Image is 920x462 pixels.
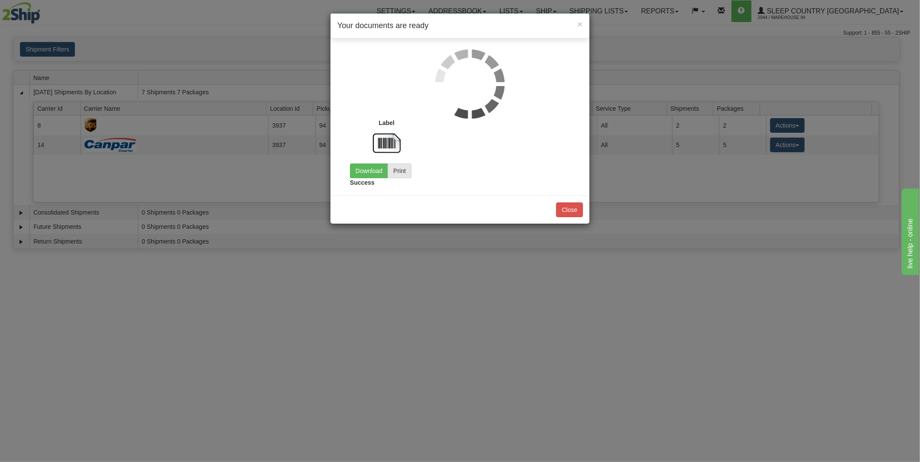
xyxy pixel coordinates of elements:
h4: Your documents are ready [337,20,583,32]
button: Close [556,202,583,217]
label: Success [350,178,375,187]
a: Download [350,164,388,178]
iframe: chat widget [900,187,919,275]
span: × [577,19,583,29]
label: Label [379,119,395,127]
button: Print [388,164,411,178]
div: live help - online [6,5,80,16]
button: Close [577,19,583,29]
